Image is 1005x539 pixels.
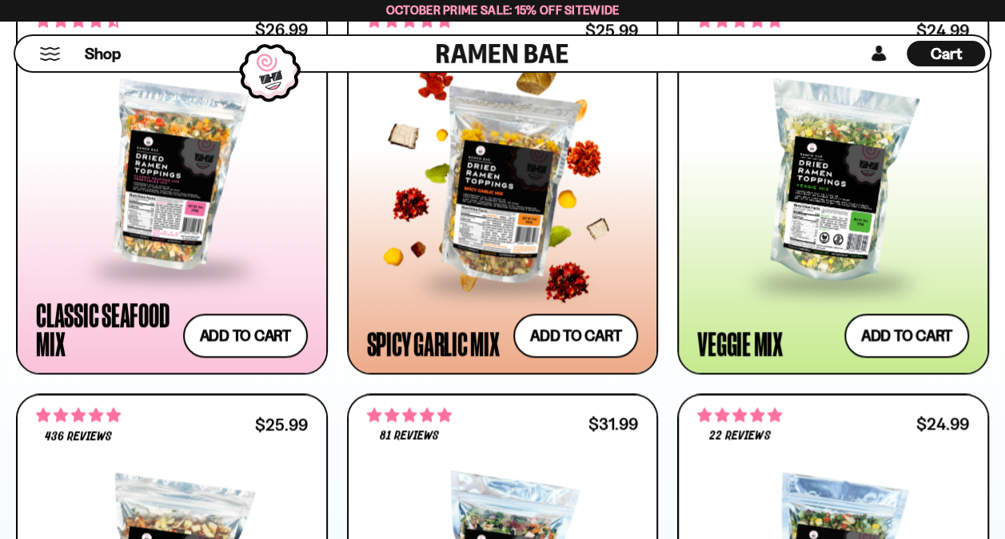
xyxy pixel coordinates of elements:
button: Add to cart [183,313,308,357]
span: 4.83 stars [367,405,452,425]
span: 436 reviews [45,430,112,443]
div: $31.99 [588,416,638,431]
button: Mobile Menu Trigger [39,47,61,61]
div: $24.99 [916,416,969,431]
span: Shop [85,43,121,65]
div: Cart [907,36,985,71]
div: $25.99 [255,417,308,432]
span: 4.76 stars [36,405,121,425]
span: 81 reviews [380,429,439,442]
div: Classic Seafood Mix [36,300,175,357]
span: Cart [931,44,962,63]
span: 22 reviews [709,429,770,442]
span: 4.82 stars [697,405,782,425]
a: Shop [85,41,121,66]
div: Spicy Garlic Mix [367,329,500,357]
button: Add to cart [844,313,969,357]
button: Add to cart [513,313,638,357]
span: October Prime Sale: 15% off Sitewide [386,2,620,18]
div: Veggie Mix [697,329,783,357]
